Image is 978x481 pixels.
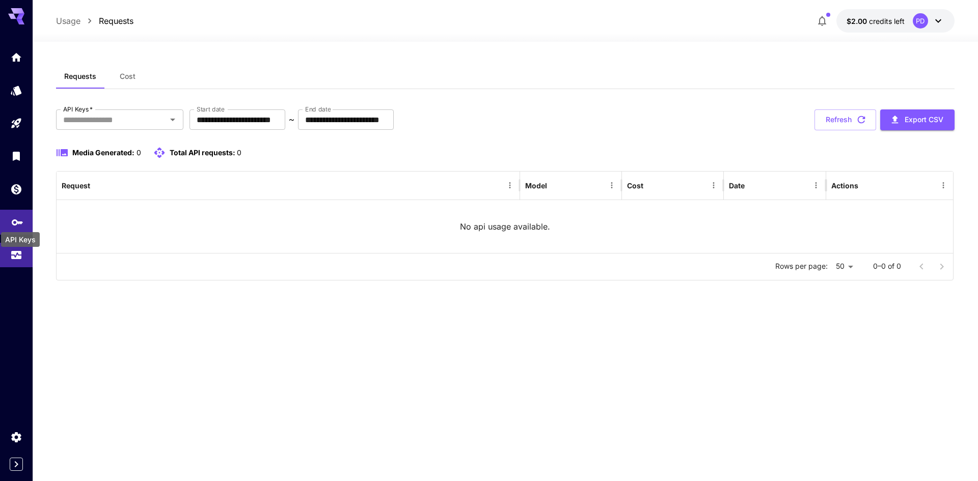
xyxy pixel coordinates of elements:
div: Settings [10,431,22,443]
button: Sort [91,178,105,192]
div: $2.00 [847,16,905,26]
div: Playground [10,114,22,127]
button: Menu [605,178,619,192]
span: 0 [137,148,141,157]
button: Sort [746,178,760,192]
iframe: Chat Widget [750,72,978,481]
div: Cost [627,181,643,190]
nav: breadcrumb [56,15,133,27]
p: No api usage available. [460,220,550,233]
div: Request [62,181,90,190]
button: $2.00PD [836,9,955,33]
div: Usage [10,246,22,259]
a: Usage [56,15,80,27]
label: API Keys [63,105,93,114]
div: Model [525,181,547,190]
div: Home [10,51,22,64]
div: Date [729,181,745,190]
div: Models [10,81,22,94]
span: credits left [869,17,905,25]
label: End date [305,105,331,114]
span: Media Generated: [72,148,134,157]
span: $2.00 [847,17,869,25]
div: API Keys [11,213,23,226]
span: Requests [64,72,96,81]
button: Menu [503,178,517,192]
span: Cost [120,72,135,81]
button: Expand sidebar [10,458,23,471]
button: Sort [644,178,659,192]
a: Requests [99,15,133,27]
p: ~ [289,114,294,126]
button: Sort [548,178,562,192]
div: Library [10,150,22,162]
div: PD [913,13,928,29]
span: Total API requests: [170,148,235,157]
span: 0 [237,148,241,157]
button: Open [166,112,180,127]
div: Wallet [10,183,22,195]
button: Menu [707,178,721,192]
label: Start date [197,105,225,114]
